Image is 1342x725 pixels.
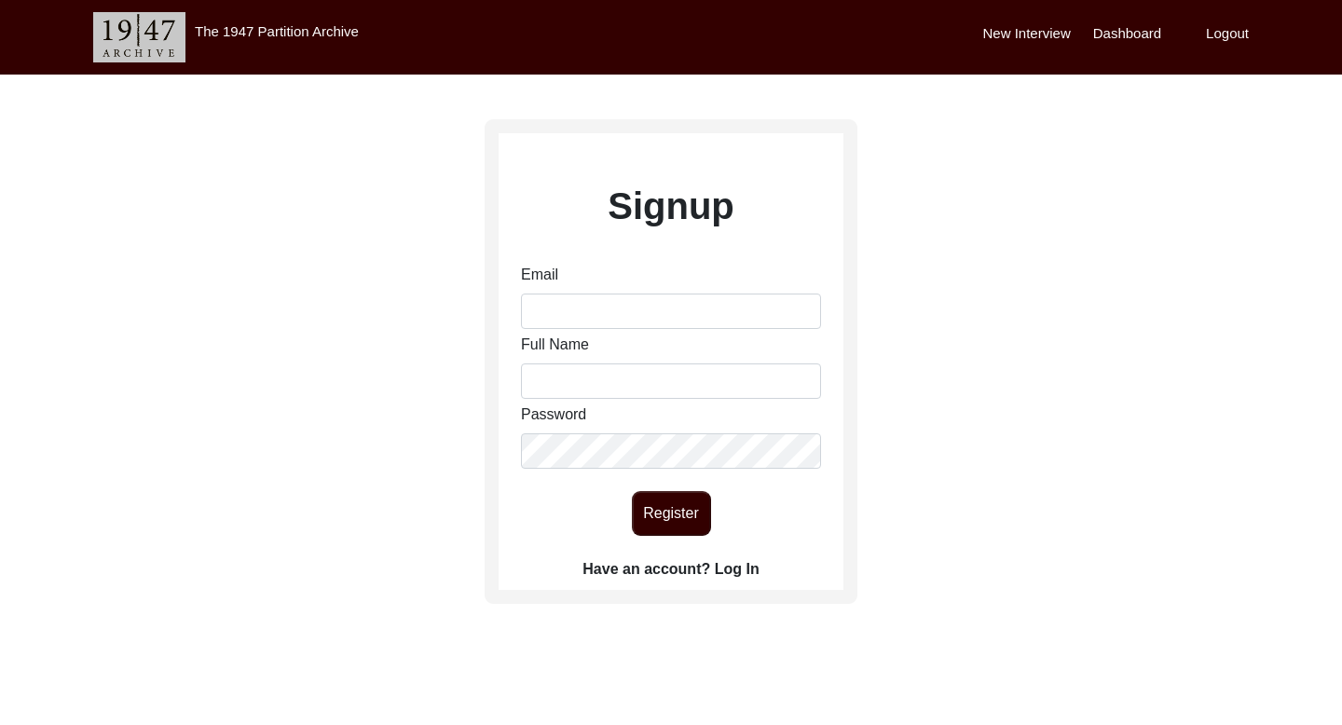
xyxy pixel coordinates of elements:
label: The 1947 Partition Archive [195,23,359,39]
label: Dashboard [1093,23,1161,45]
label: Have an account? Log In [582,558,759,581]
img: header-logo.png [93,12,185,62]
label: Password [521,404,586,426]
label: New Interview [983,23,1071,45]
button: Register [632,491,711,536]
label: Logout [1206,23,1249,45]
label: Signup [608,178,734,234]
label: Email [521,264,558,286]
label: Full Name [521,334,589,356]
